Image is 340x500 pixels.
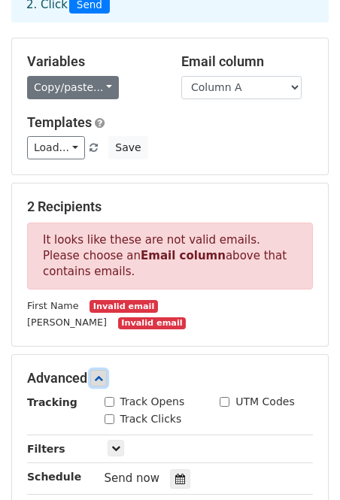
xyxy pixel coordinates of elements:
label: UTM Codes [235,394,294,410]
iframe: Chat Widget [265,428,340,500]
small: Invalid email [90,300,157,313]
small: Invalid email [118,317,186,330]
strong: Tracking [27,396,77,408]
a: Copy/paste... [27,76,119,99]
strong: Email column [141,249,226,262]
h5: Advanced [27,370,313,386]
h5: Email column [181,53,313,70]
small: [PERSON_NAME] [27,317,107,328]
a: Templates [27,114,92,130]
span: Send now [105,471,160,485]
h5: 2 Recipients [27,198,313,215]
a: Load... [27,136,85,159]
small: First Name [27,300,79,311]
strong: Filters [27,443,65,455]
button: Save [108,136,147,159]
strong: Schedule [27,471,81,483]
label: Track Opens [120,394,185,410]
h5: Variables [27,53,159,70]
label: Track Clicks [120,411,182,427]
p: It looks like these are not valid emails. Please choose an above that contains emails. [27,223,313,289]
